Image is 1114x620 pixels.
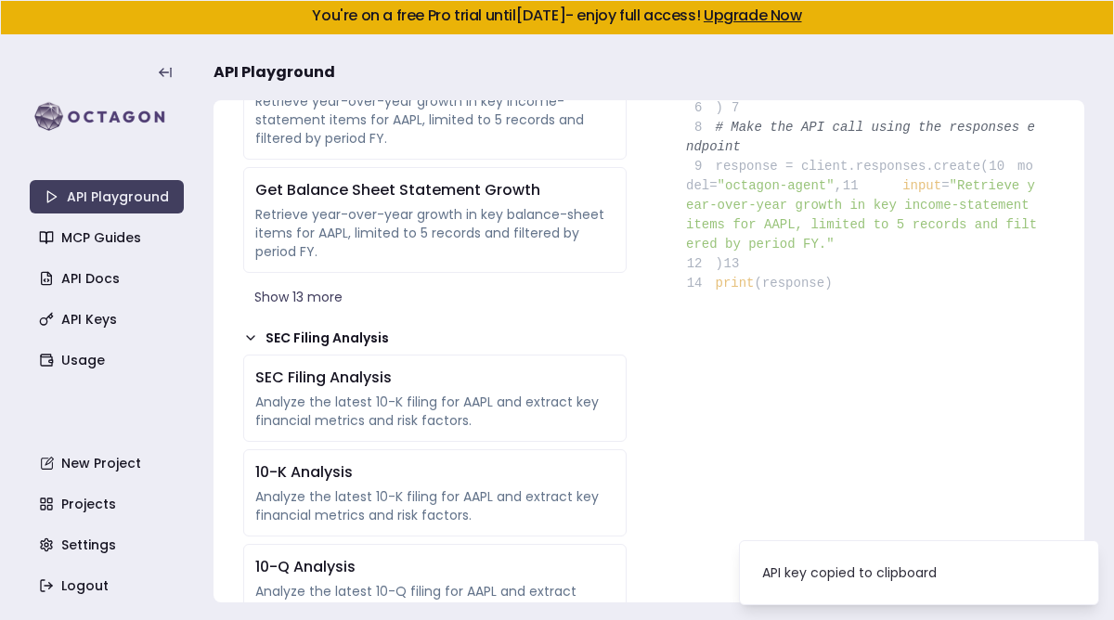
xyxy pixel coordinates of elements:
[762,563,937,582] div: API key copied to clipboard
[716,276,755,291] span: print
[723,254,753,274] span: 13
[214,61,335,84] span: API Playground
[686,98,716,118] span: 6
[704,5,802,26] a: Upgrade Now
[255,461,615,484] div: 10-K Analysis
[255,92,615,148] div: Retrieve year-over-year growth in key income-statement items for AAPL, limited to 5 records and f...
[686,157,716,176] span: 9
[686,254,716,274] span: 12
[16,8,1098,23] h5: You're on a free Pro trial until [DATE] - enjoy full access!
[243,280,627,314] button: Show 13 more
[32,446,186,480] a: New Project
[902,178,941,193] span: input
[686,120,1035,154] span: # Make the API call using the responses endpoint
[686,159,989,174] span: response = client.responses.create(
[723,98,753,118] span: 7
[255,582,615,619] div: Analyze the latest 10-Q filing for AAPL and extract quarterly performance metrics.
[255,205,615,261] div: Retrieve year-over-year growth in key balance-sheet items for AAPL, limited to 5 records and filt...
[32,528,186,562] a: Settings
[686,118,716,137] span: 8
[989,157,1018,176] span: 10
[718,178,835,193] span: "octagon-agent"
[243,329,627,347] button: SEC Filing Analysis
[842,176,872,196] span: 11
[32,303,186,336] a: API Keys
[32,221,186,254] a: MCP Guides
[30,98,184,136] img: logo-rect-yK7x_WSZ.svg
[686,256,723,271] span: )
[32,569,186,602] a: Logout
[686,274,716,293] span: 14
[255,179,615,201] div: Get Balance Sheet Statement Growth
[835,178,842,193] span: ,
[255,556,615,578] div: 10-Q Analysis
[32,343,186,377] a: Usage
[255,393,615,430] div: Analyze the latest 10-K filing for AAPL and extract key financial metrics and risk factors.
[255,367,615,389] div: SEC Filing Analysis
[30,180,184,213] a: API Playground
[255,487,615,524] div: Analyze the latest 10-K filing for AAPL and extract key financial metrics and risk factors.
[755,276,833,291] span: (response)
[941,178,949,193] span: =
[32,262,186,295] a: API Docs
[32,487,186,521] a: Projects
[686,100,723,115] span: )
